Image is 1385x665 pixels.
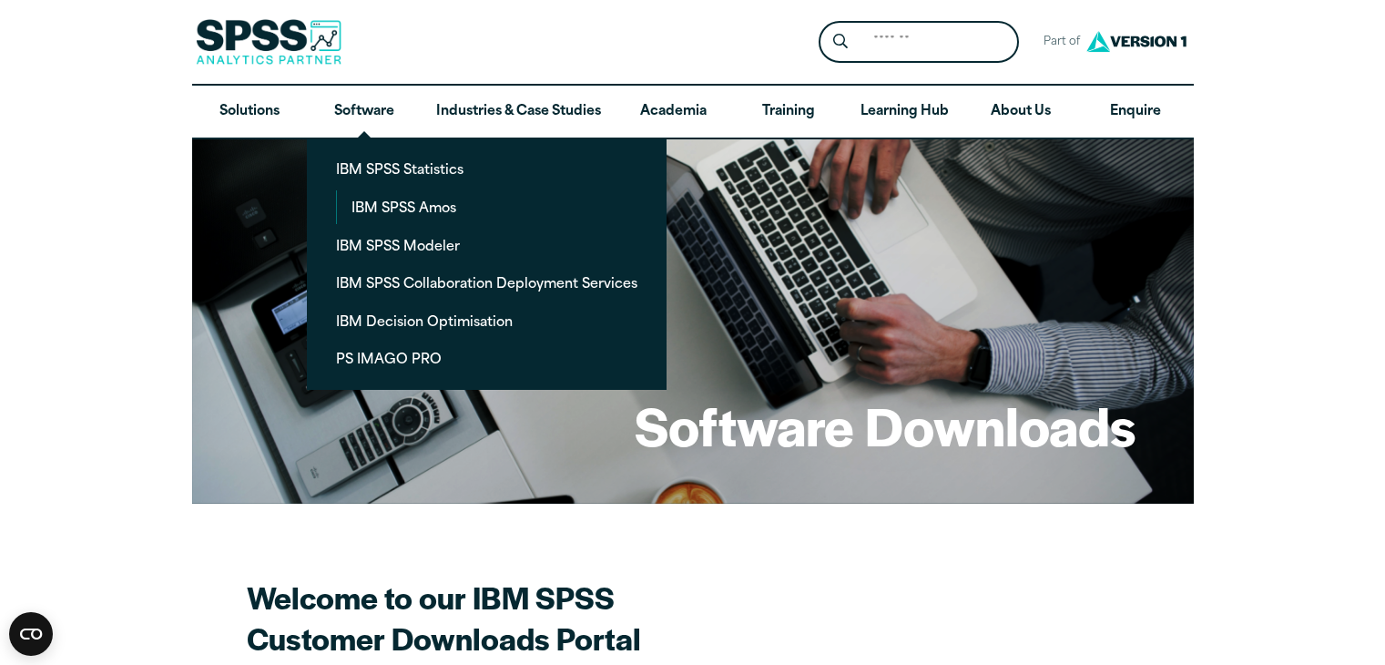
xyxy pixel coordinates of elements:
a: Solutions [192,86,307,138]
h2: Welcome to our IBM SPSS Customer Downloads Portal [247,577,884,659]
button: Search magnifying glass icon [823,26,857,59]
a: Academia [616,86,730,138]
svg: Search magnifying glass icon [833,34,848,49]
a: PS IMAGO PRO [321,342,652,375]
nav: Desktop version of site main menu [192,86,1194,138]
a: Training [730,86,845,138]
a: IBM Decision Optimisation [321,304,652,338]
a: About Us [963,86,1078,138]
form: Site Header Search Form [819,21,1019,64]
a: Industries & Case Studies [422,86,616,138]
img: Version1 Logo [1082,25,1191,58]
span: Part of [1034,29,1082,56]
a: Learning Hub [846,86,963,138]
h1: Software Downloads [635,390,1135,461]
a: IBM SPSS Statistics [321,152,652,186]
ul: Software [307,138,667,390]
a: Software [307,86,422,138]
button: Open CMP widget [9,612,53,656]
a: IBM SPSS Amos [337,190,652,224]
a: IBM SPSS Modeler [321,229,652,262]
a: IBM SPSS Collaboration Deployment Services [321,266,652,300]
img: SPSS Analytics Partner [196,19,341,65]
a: Enquire [1078,86,1193,138]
